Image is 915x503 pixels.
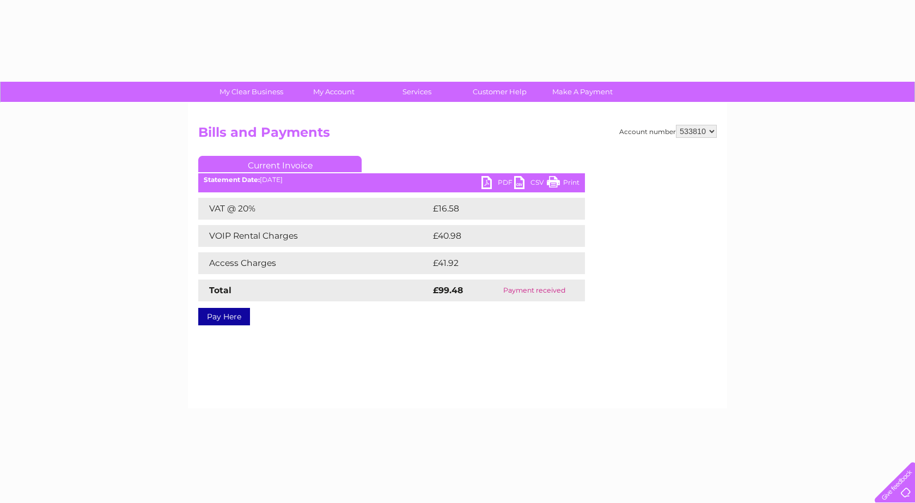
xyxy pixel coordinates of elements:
a: Pay Here [198,308,250,325]
strong: Total [209,285,231,295]
a: My Clear Business [206,82,296,102]
b: Statement Date: [204,175,260,184]
a: My Account [289,82,379,102]
td: VOIP Rental Charges [198,225,430,247]
td: £16.58 [430,198,562,220]
a: Current Invoice [198,156,362,172]
strong: £99.48 [433,285,463,295]
td: Access Charges [198,252,430,274]
td: VAT @ 20% [198,198,430,220]
a: Customer Help [455,82,545,102]
td: £40.98 [430,225,564,247]
a: Print [547,176,579,192]
td: Payment received [484,280,585,301]
h2: Bills and Payments [198,125,717,146]
a: Make A Payment [538,82,627,102]
div: [DATE] [198,176,585,184]
td: £41.92 [430,252,562,274]
a: CSV [514,176,547,192]
div: Account number [619,125,717,138]
a: PDF [481,176,514,192]
a: Services [372,82,462,102]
